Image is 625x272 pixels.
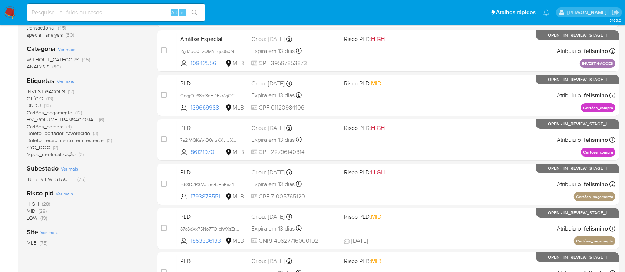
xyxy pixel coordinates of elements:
[612,9,619,16] a: Sair
[543,9,549,16] a: Notificações
[496,9,536,16] span: Atalhos rápidos
[181,9,183,16] span: s
[609,17,621,23] span: 3.163.0
[567,9,609,16] p: laisa.felismino@mercadolivre.com
[27,8,205,17] input: Pesquise usuários ou casos...
[187,7,202,18] button: search-icon
[171,9,177,16] span: Alt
